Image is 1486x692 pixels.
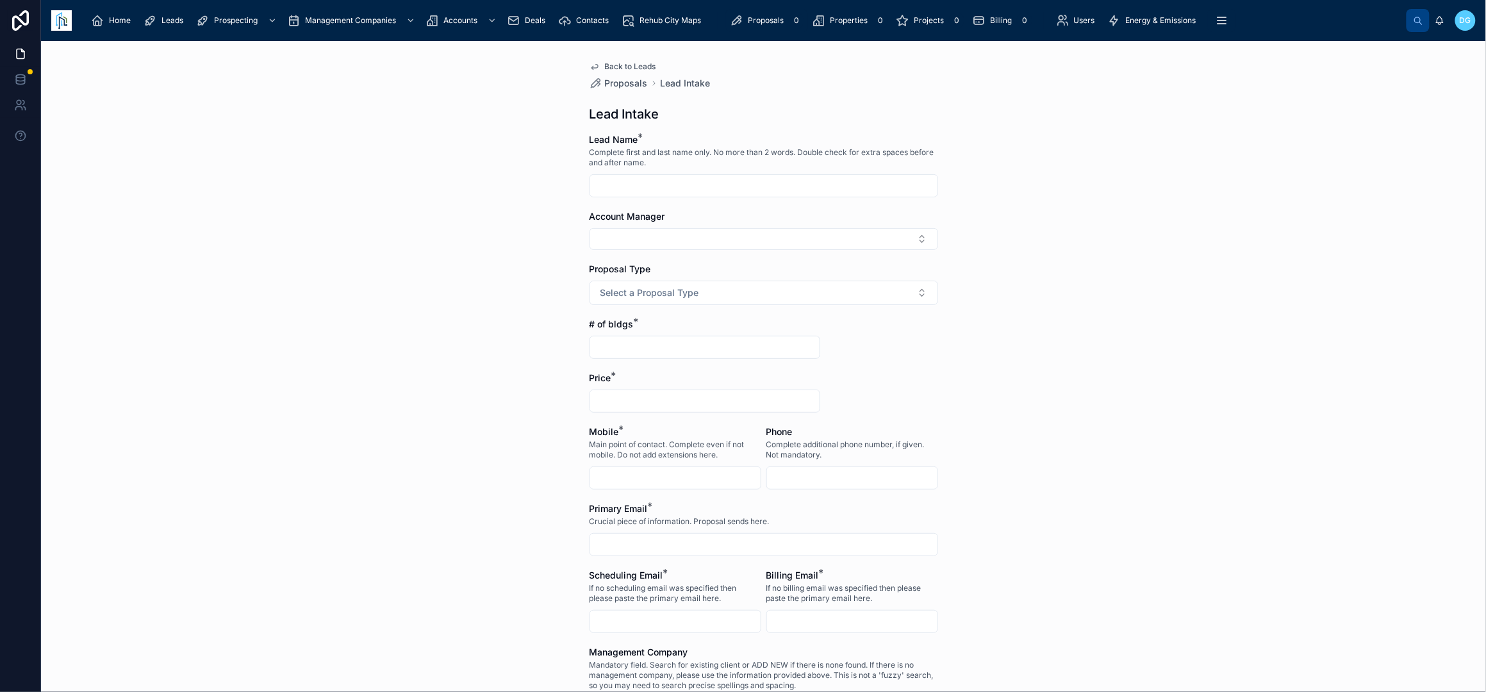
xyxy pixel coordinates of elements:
a: Properties0 [808,9,892,32]
span: Billing [990,15,1012,26]
span: Prospecting [214,15,258,26]
a: Management Companies [283,9,422,32]
span: Complete additional phone number, if given. Not mandatory. [766,440,938,460]
span: Contacts [576,15,609,26]
h1: Lead Intake [590,105,659,123]
button: Select Button [590,281,938,305]
div: 0 [873,13,888,28]
a: Users [1052,9,1104,32]
a: Home [87,9,140,32]
span: Home [109,15,131,26]
div: scrollable content [82,6,1407,35]
span: Crucial piece of information. Proposal sends here. [590,516,770,527]
span: Deals [525,15,545,26]
a: Deals [503,9,554,32]
a: Contacts [554,9,618,32]
span: Scheduling Email [590,570,663,581]
span: Billing Email [766,570,819,581]
a: Back to Leads [590,62,656,72]
span: DG [1460,15,1471,26]
span: Management Company [590,647,688,657]
span: Main point of contact. Complete even if not mobile. Do not add extensions here. [590,440,761,460]
span: Select a Proposal Type [600,286,699,299]
span: Primary Email [590,503,648,514]
button: Select Button [590,228,938,250]
span: Proposal Type [590,263,651,274]
span: Lead Name [590,134,638,145]
span: Proposals [605,77,648,90]
a: Proposals0 [726,9,808,32]
a: Energy & Emissions [1104,9,1205,32]
span: If no billing email was specified then please paste the primary email here. [766,583,938,604]
span: Accounts [443,15,477,26]
a: Proposals [590,77,648,90]
span: Users [1074,15,1095,26]
span: Management Companies [305,15,396,26]
span: Leads [161,15,183,26]
span: Energy & Emissions [1126,15,1196,26]
span: Proposals [748,15,784,26]
span: Rehub City Maps [640,15,701,26]
a: Projects0 [892,9,968,32]
span: Complete first and last name only. No more than 2 words. Double check for extra spaces before and... [590,147,938,168]
span: Properties [830,15,868,26]
span: Account Manager [590,211,665,222]
span: Mobile [590,426,619,437]
a: Billing0 [968,9,1036,32]
span: Phone [766,426,793,437]
span: Mandatory field. Search for existing client or ADD NEW if there is none found. If there is no man... [590,660,938,691]
span: If no scheduling email was specified then please paste the primary email here. [590,583,761,604]
a: Leads [140,9,192,32]
div: 0 [1017,13,1032,28]
a: Rehub City Maps [618,9,710,32]
a: Lead Intake [661,77,711,90]
img: App logo [51,10,72,31]
a: Prospecting [192,9,283,32]
span: Projects [914,15,944,26]
div: 0 [949,13,964,28]
span: # of bldgs [590,318,634,329]
a: Accounts [422,9,503,32]
div: 0 [789,13,804,28]
span: Back to Leads [605,62,656,72]
span: Price [590,372,611,383]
